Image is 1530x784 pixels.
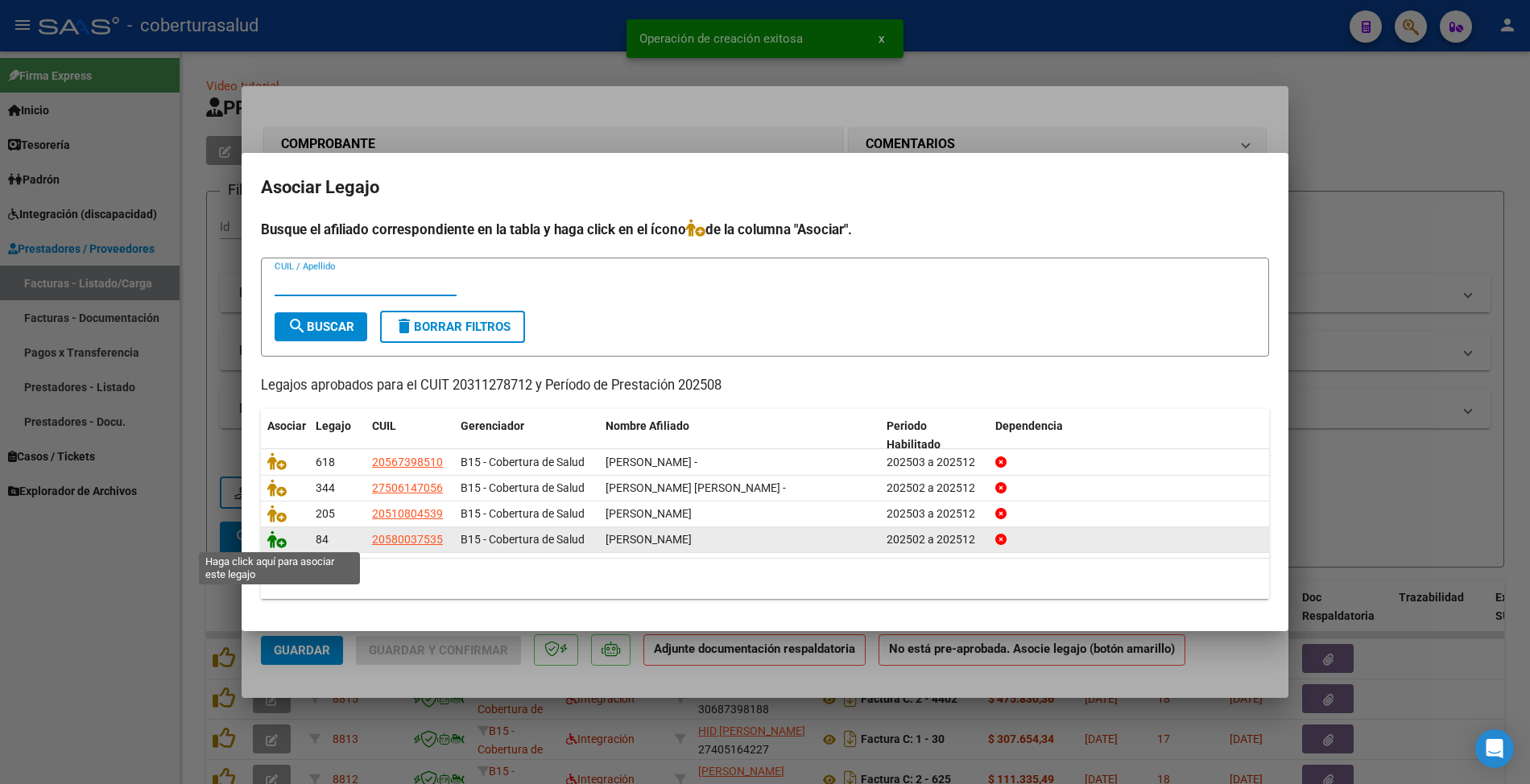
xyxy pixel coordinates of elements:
datatable-header-cell: Periodo Habilitado [880,409,989,462]
span: 20510804539 [372,507,443,520]
span: 27506147056 [372,481,443,494]
span: 84 [316,533,329,546]
span: JODAR IGNACIO [606,533,692,546]
span: Asociar [267,419,306,432]
span: B15 - Cobertura de Salud [461,456,585,468]
p: Legajos aprobados para el CUIT 20311278712 y Período de Prestación 202508 [261,376,1269,396]
span: CRUZ ACOSTA PAULA MARTINA - [606,481,786,494]
span: 618 [316,456,335,468]
datatable-header-cell: Asociar [261,409,309,462]
span: 20567398510 [372,456,443,468]
datatable-header-cell: Gerenciador [454,409,599,462]
span: Periodo Habilitado [887,419,941,451]
span: 205 [316,507,335,520]
div: 4 registros [261,559,1269,599]
span: TRONCOSO AARON - [606,456,697,468]
span: Nombre Afiliado [606,419,689,432]
div: Open Intercom Messenger [1475,729,1514,768]
span: Borrar Filtros [395,320,511,334]
span: B15 - Cobertura de Salud [461,481,585,494]
span: 20580037535 [372,533,443,546]
span: B15 - Cobertura de Salud [461,507,585,520]
span: Legajo [316,419,351,432]
span: CUIL [372,419,396,432]
div: 202502 a 202512 [887,479,982,497]
h4: Busque el afiliado correspondiente en la tabla y haga click en el ícono de la columna "Asociar". [261,219,1269,240]
h2: Asociar Legajo [261,172,1269,203]
div: 202502 a 202512 [887,530,982,549]
datatable-header-cell: Dependencia [989,409,1270,462]
button: Borrar Filtros [380,311,525,343]
span: REYNOSO TIAN ANTONIO [606,507,692,520]
datatable-header-cell: CUIL [366,409,454,462]
div: 202503 a 202512 [887,453,982,472]
span: Dependencia [995,419,1063,432]
mat-icon: delete [395,316,414,336]
div: 202503 a 202512 [887,505,982,523]
mat-icon: search [287,316,307,336]
span: Gerenciador [461,419,524,432]
span: 344 [316,481,335,494]
datatable-header-cell: Legajo [309,409,366,462]
button: Buscar [275,312,367,341]
datatable-header-cell: Nombre Afiliado [599,409,880,462]
span: B15 - Cobertura de Salud [461,533,585,546]
span: Buscar [287,320,354,334]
